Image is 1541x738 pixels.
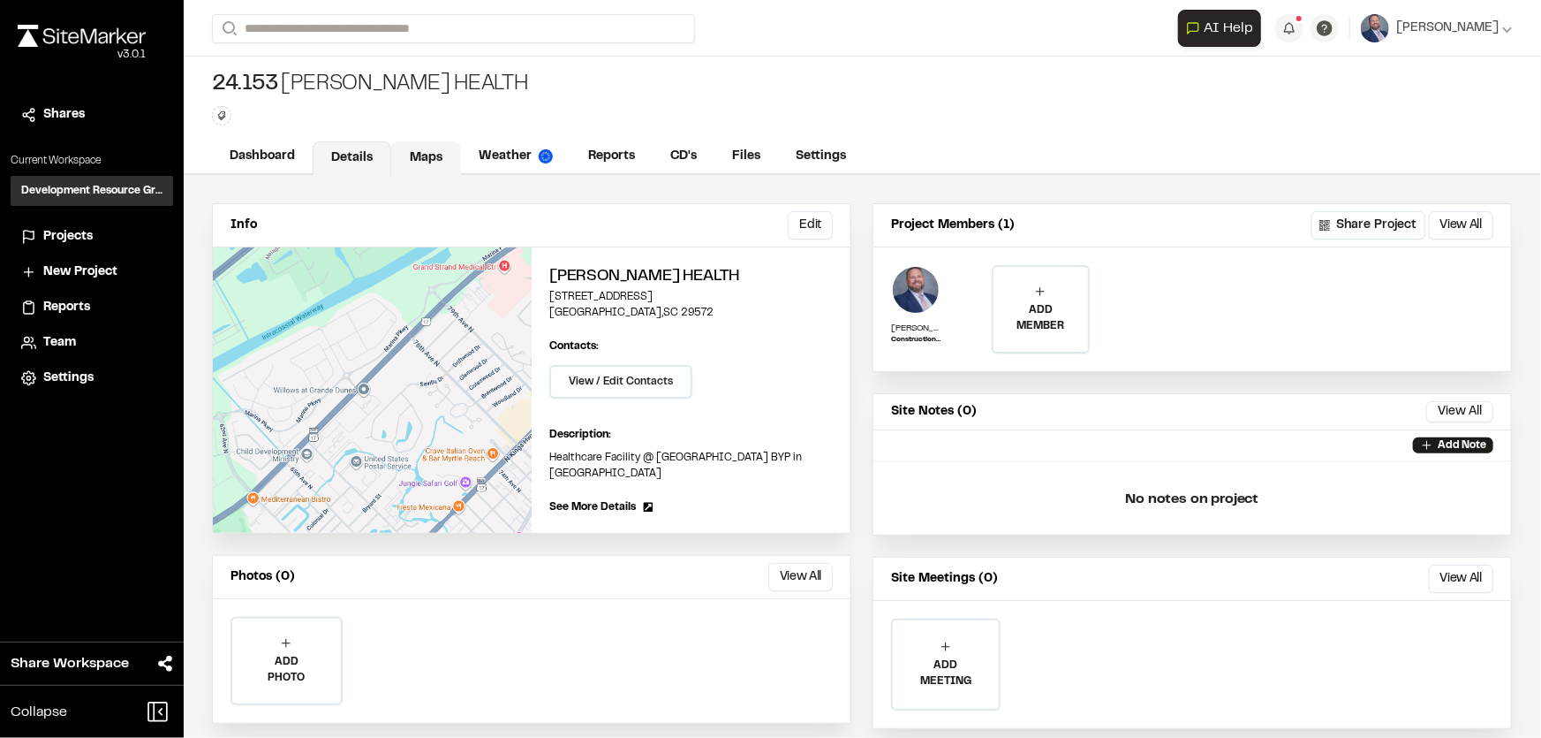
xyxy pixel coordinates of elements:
h3: Development Resource Group [21,183,162,199]
p: Current Workspace [11,153,173,169]
p: Project Members (1) [891,216,1015,235]
span: New Project [43,262,117,282]
img: precipai.png [539,149,553,164]
button: View All [1429,211,1493,240]
p: Description: [549,427,833,443]
a: Details [313,141,391,175]
button: View / Edit Contacts [549,365,692,399]
a: Reports [21,298,162,317]
img: User [1361,14,1389,42]
span: Shares [43,105,85,125]
p: [STREET_ADDRESS] [549,289,833,305]
a: Projects [21,227,162,247]
a: Settings [21,369,162,388]
button: Open AI Assistant [1178,10,1261,47]
p: Info [230,216,257,235]
p: No notes on project [888,471,1497,528]
p: ADD PHOTO [232,654,341,686]
button: View All [1429,565,1493,593]
p: Add Note [1438,437,1486,453]
p: ADD MEETING [893,658,999,689]
button: Edit Tags [212,106,231,126]
p: Construction Services Manager [891,335,940,346]
img: rebrand.png [18,25,146,47]
a: Maps [391,141,461,175]
button: Search [212,14,244,43]
p: [GEOGRAPHIC_DATA] , SC 29572 [549,305,833,321]
p: Photos (0) [230,567,295,587]
button: [PERSON_NAME] [1361,14,1513,42]
a: Weather [461,140,570,173]
span: [PERSON_NAME] [1396,19,1499,38]
span: Settings [43,369,94,388]
span: Reports [43,298,90,317]
p: [PERSON_NAME] [891,322,940,335]
a: Team [21,333,162,353]
p: Contacts: [549,339,599,354]
p: Site Meetings (0) [891,569,998,589]
span: Collapse [11,702,67,723]
span: See More Details [549,499,636,515]
a: Shares [21,105,162,125]
p: Site Notes (0) [891,402,977,422]
span: Share Workspace [11,653,129,674]
button: Share Project [1311,211,1425,240]
a: Reports [570,140,653,173]
span: Team [43,333,76,353]
button: View All [768,563,833,591]
p: Healthcare Facility @ [GEOGRAPHIC_DATA] BYP in [GEOGRAPHIC_DATA] [549,450,833,482]
a: New Project [21,262,162,282]
div: Oh geez...please don't... [18,47,146,63]
span: 24.153 [212,71,278,99]
a: Dashboard [212,140,313,173]
p: ADD MEMBER [993,302,1087,334]
div: [PERSON_NAME] Health [212,71,528,99]
img: Jake Rosiek [891,265,940,315]
span: Projects [43,227,93,247]
a: Settings [778,140,864,173]
button: View All [1426,401,1493,422]
button: Edit [788,211,833,240]
a: CD's [653,140,714,173]
h2: [PERSON_NAME] Health [549,265,833,289]
div: Open AI Assistant [1178,10,1268,47]
a: Files [714,140,778,173]
span: AI Help [1204,18,1253,39]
